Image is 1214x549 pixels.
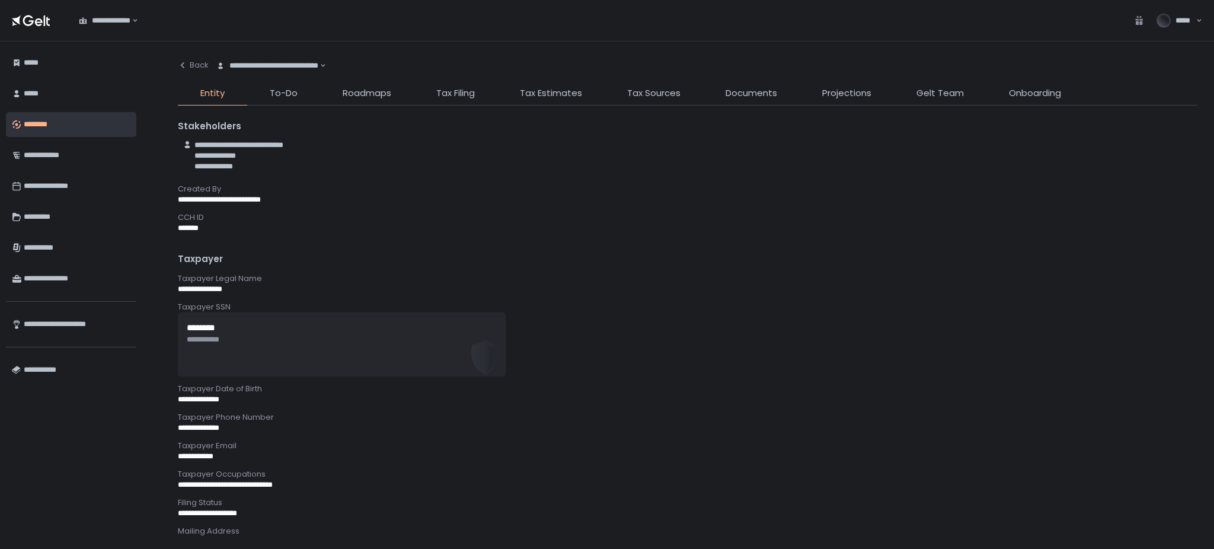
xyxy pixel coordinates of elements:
[178,53,209,77] button: Back
[130,15,131,27] input: Search for option
[178,253,1197,266] div: Taxpayer
[178,302,1197,312] div: Taxpayer SSN
[916,87,964,100] span: Gelt Team
[178,60,209,71] div: Back
[178,273,1197,284] div: Taxpayer Legal Name
[318,60,319,72] input: Search for option
[178,441,1197,451] div: Taxpayer Email
[178,412,1197,423] div: Taxpayer Phone Number
[1009,87,1061,100] span: Onboarding
[436,87,475,100] span: Tax Filing
[178,184,1197,194] div: Created By
[822,87,871,100] span: Projections
[178,212,1197,223] div: CCH ID
[209,53,326,78] div: Search for option
[71,8,138,33] div: Search for option
[178,469,1197,480] div: Taxpayer Occupations
[200,87,225,100] span: Entity
[726,87,777,100] span: Documents
[520,87,582,100] span: Tax Estimates
[178,526,1197,537] div: Mailing Address
[178,384,1197,394] div: Taxpayer Date of Birth
[178,120,1197,133] div: Stakeholders
[343,87,391,100] span: Roadmaps
[270,87,298,100] span: To-Do
[627,87,681,100] span: Tax Sources
[178,497,1197,508] div: Filing Status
